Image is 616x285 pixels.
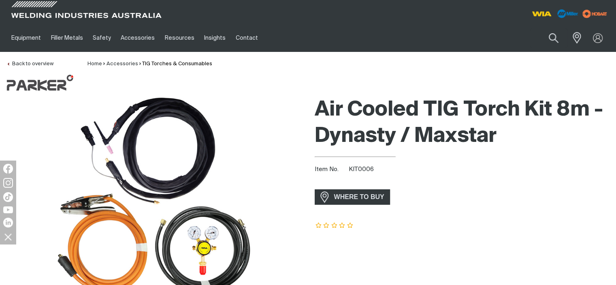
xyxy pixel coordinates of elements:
[116,24,160,52] a: Accessories
[88,24,116,52] a: Safety
[315,97,610,150] h1: Air Cooled TIG Torch Kit 8m - Dynasty / Maxstar
[6,24,459,52] nav: Main
[329,191,390,204] span: WHERE TO BUY
[3,218,13,227] img: LinkedIn
[3,206,13,213] img: YouTube
[3,178,13,188] img: Instagram
[6,61,53,66] a: Back to overview
[580,8,610,20] img: miller
[87,60,212,68] nav: Breadcrumb
[87,61,102,66] a: Home
[230,24,262,52] a: Contact
[6,24,46,52] a: Equipment
[530,28,567,47] input: Product name or item number...
[46,24,87,52] a: Filler Metals
[142,61,212,66] a: TIG Torches & Consumables
[540,28,567,47] button: Search products
[3,192,13,202] img: TikTok
[315,165,347,174] span: Item No.
[199,24,230,52] a: Insights
[349,166,374,172] span: KIT0006
[1,230,15,244] img: hide socials
[160,24,199,52] a: Resources
[315,189,390,204] a: WHERE TO BUY
[107,61,138,66] a: Accessories
[315,223,354,229] span: Rating: {0}
[3,164,13,174] img: Facebook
